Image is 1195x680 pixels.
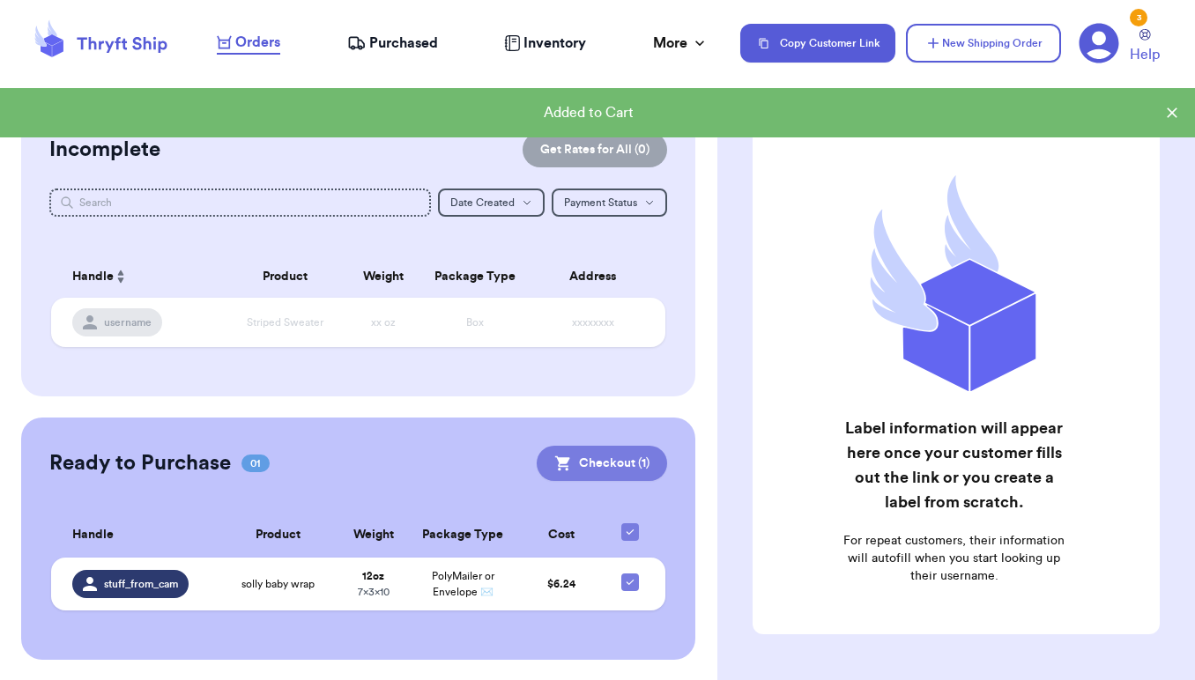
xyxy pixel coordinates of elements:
p: For repeat customers, their information will autofill when you start looking up their username. [842,532,1067,585]
span: Box [466,317,484,328]
span: Help [1130,44,1160,65]
th: Package Type [409,513,516,558]
span: Handle [72,268,114,286]
span: Payment Status [564,197,637,208]
span: Date Created [450,197,515,208]
span: xx oz [371,317,396,328]
div: More [653,33,709,54]
th: Weight [338,513,409,558]
button: Checkout (1) [537,446,667,481]
button: Copy Customer Link [740,24,895,63]
h2: Incomplete [49,136,160,164]
th: Address [531,255,665,298]
button: Sort ascending [114,266,128,287]
span: Striped Sweater [247,317,323,328]
span: solly baby wrap [241,577,315,591]
span: Inventory [523,33,586,54]
th: Cost [516,513,605,558]
a: Purchased [347,33,438,54]
span: Purchased [369,33,438,54]
a: Orders [217,32,280,55]
th: Product [219,513,338,558]
th: Product [224,255,346,298]
span: 01 [241,455,270,472]
th: Package Type [419,255,530,298]
span: Orders [235,32,280,53]
a: Inventory [504,33,586,54]
h2: Ready to Purchase [49,449,231,477]
div: Added to Cart [14,102,1163,123]
button: Payment Status [552,188,667,217]
th: Weight [346,255,420,298]
a: 3 [1079,23,1119,63]
span: stuff_from_cam [104,577,178,591]
span: $ 6.24 [547,579,575,589]
button: Date Created [438,188,545,217]
input: Search [49,188,431,217]
span: username [104,315,152,329]
h2: Label information will appear here once your customer fills out the link or you create a label fr... [842,416,1067,514]
button: New Shipping Order [906,24,1061,63]
span: Handle [72,526,114,544]
span: 7 x 3 x 10 [358,587,390,597]
span: xxxxxxxx [572,317,614,328]
a: Help [1130,29,1160,65]
span: PolyMailer or Envelope ✉️ [432,571,494,597]
strong: 12 oz [362,571,384,581]
div: 3 [1130,9,1147,26]
button: Get Rates for All (0) [523,132,667,167]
